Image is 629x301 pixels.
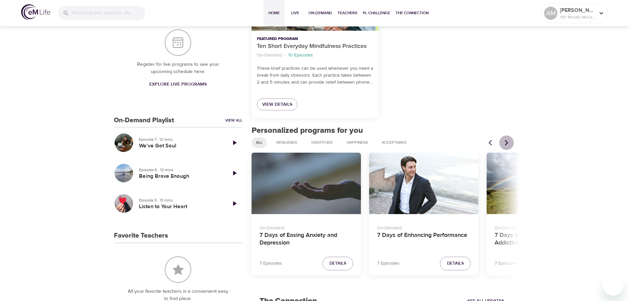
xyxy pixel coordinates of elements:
input: Find programs, teachers, etc... [72,6,145,20]
button: Being Brave Enough [114,163,134,183]
span: Resilience [272,140,301,145]
img: Your Live Schedule [165,29,191,56]
iframe: Button to launch messaging window [603,275,624,296]
nav: breadcrumb [257,51,373,60]
p: Ten Short Everyday Mindfulness Practices [257,42,373,51]
li: · [284,51,286,60]
h4: 7 Days of Easing Anxiety and Depression [260,232,353,247]
h3: On-Demand Playlist [114,117,174,124]
p: 7 Episodes [377,260,400,267]
p: On-Demand [377,222,471,232]
span: Gratitude [307,140,337,145]
h3: Favorite Teachers [114,232,168,240]
button: We've Got Soul [114,133,134,153]
p: Register for live programs to see your upcoming schedule here. [127,61,229,76]
span: View Details [262,100,292,109]
button: 7 Days of Addressing those Addictive Behaviors [487,153,596,214]
button: Details [440,257,471,270]
h5: Listen to Your Heart [139,203,221,210]
div: All [252,137,267,148]
p: On-Demand [257,52,282,59]
span: Acceptance [378,140,411,145]
div: Gratitude [307,137,337,148]
p: [PERSON_NAME] [560,6,595,14]
p: 10 Episodes [288,52,313,59]
h4: 7 Days of Addressing those Addictive Behaviors [495,232,588,247]
button: Listen to Your Heart [114,194,134,213]
a: Play Episode [227,135,242,151]
button: Next items [499,135,514,150]
img: logo [21,4,50,20]
span: Happiness [343,140,372,145]
a: Play Episode [227,196,242,211]
button: Details [323,257,353,270]
h2: Personalized programs for you [252,126,514,135]
p: 1187 Mindful Minutes [560,14,595,20]
span: All [252,140,266,145]
span: 1% Challenge [363,10,390,17]
h4: 7 Days of Enhancing Performance [377,232,471,247]
p: On-Demand [495,222,588,232]
span: On-Demand [308,10,332,17]
a: View All [225,118,242,123]
h5: Being Brave Enough [139,173,221,180]
div: Acceptance [377,137,411,148]
button: Previous items [485,135,499,150]
a: View Details [257,98,297,111]
span: Teachers [337,10,357,17]
p: Featured Program [257,36,373,42]
p: These brief practices can be used whenever you need a break from daily stressors. Each practice t... [257,65,373,86]
p: Episode 7 · 12 mins [139,136,221,142]
a: Explore Live Programs [147,78,209,91]
p: Episode 6 · 12 mins [139,167,221,173]
span: Details [330,260,346,267]
span: Explore Live Programs [149,80,207,89]
img: Favorite Teachers [165,256,191,283]
div: Happiness [342,137,372,148]
div: AM [544,7,557,20]
p: 7 Episodes [260,260,282,267]
button: 7 Days of Easing Anxiety and Depression [252,153,361,214]
p: Episode 5 · 13 mins [139,197,221,203]
p: On-Demand [260,222,353,232]
span: Home [266,10,282,17]
button: 7 Days of Enhancing Performance [369,153,479,214]
span: The Connection [396,10,429,17]
a: Play Episode [227,165,242,181]
h5: We've Got Soul [139,142,221,149]
p: 7 Episodes [495,260,517,267]
div: Resilience [272,137,302,148]
span: Live [287,10,303,17]
span: Details [447,260,464,267]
